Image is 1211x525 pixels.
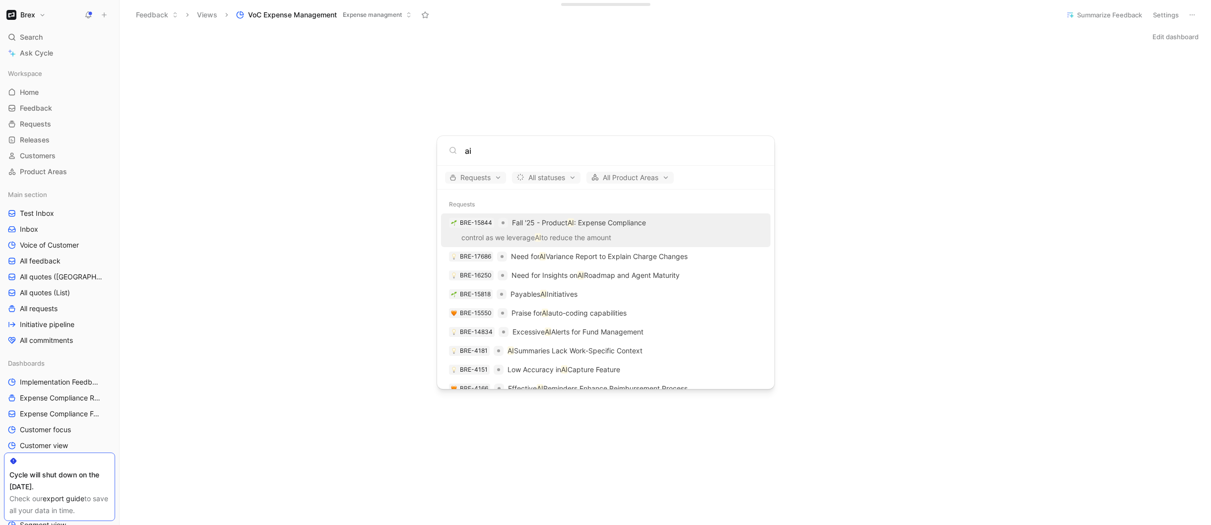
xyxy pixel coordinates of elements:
[441,379,770,398] a: 🧡BRE-4166EffectiveAIReminders Enhance Reimbursement Process
[508,345,642,357] p: Summaries Lack Work-Specific Context
[510,288,577,300] p: Payables Initiatives
[441,266,770,285] a: 💡BRE-16250Need for Insights onAIRoadmap and Agent Maturity
[537,384,543,393] mark: AI
[511,251,688,262] p: Need for Variance Report to Explain Charge Changes
[460,346,488,356] div: BRE-4181
[441,285,770,304] a: 🌱BRE-15818PayablesAIInitiatives
[451,367,457,373] img: 💡
[512,326,643,338] p: Excessive Alerts for Fund Management
[460,308,492,318] div: BRE-15550
[465,145,763,157] input: Type a command or search anything
[441,341,770,360] a: 💡BRE-4181AISummaries Lack Work-Specific Context
[451,220,457,226] img: 🌱
[539,252,546,261] mark: AI
[441,213,770,247] a: 🌱BRE-15844Fall '25 - ProductAI: Expense Compliancecontrol as we leverageAIto reduce the amount
[545,328,551,336] mark: AI
[508,346,514,355] mark: AI
[508,364,620,376] p: Low Accuracy in Capture Feature
[542,309,548,317] mark: AI
[460,327,493,337] div: BRE-14834
[444,232,767,247] p: control as we leverage to reduce the amount
[577,271,584,279] mark: AI
[535,233,541,242] mark: AI
[460,365,488,375] div: BRE-4151
[568,218,574,227] mark: AI
[508,383,688,394] p: Effective Reminders Enhance Reimbursement Process
[441,304,770,323] a: 🧡BRE-15550Praise forAIauto-coding capabilities
[511,307,627,319] p: Praise for auto-coding capabilities
[460,384,488,394] div: BRE-4166
[460,270,492,280] div: BRE-16250
[561,365,568,374] mark: AI
[460,218,492,228] div: BRE-15844
[441,247,770,266] a: 💡BRE-17686Need forAIVariance Report to Explain Charge Changes
[451,386,457,392] img: 🧡
[441,360,770,379] a: 💡BRE-4151Low Accuracy inAICapture Feature
[451,272,457,278] img: 💡
[437,196,774,213] div: Requests
[451,310,457,316] img: 🧡
[445,172,506,184] button: Requests
[511,269,680,281] p: Need for Insights on Roadmap and Agent Maturity
[451,329,457,335] img: 💡
[512,217,646,229] p: Fall '25 - Product : Expense Compliance
[451,254,457,260] img: 💡
[586,172,674,184] button: All Product Areas
[516,172,576,184] span: All statuses
[441,323,770,341] a: 💡BRE-14834ExcessiveAIAlerts for Fund Management
[512,172,580,184] button: All statuses
[591,172,669,184] span: All Product Areas
[460,252,491,262] div: BRE-17686
[451,348,457,354] img: 💡
[460,289,491,299] div: BRE-15818
[540,290,547,298] mark: AI
[451,291,457,297] img: 🌱
[449,172,502,184] span: Requests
